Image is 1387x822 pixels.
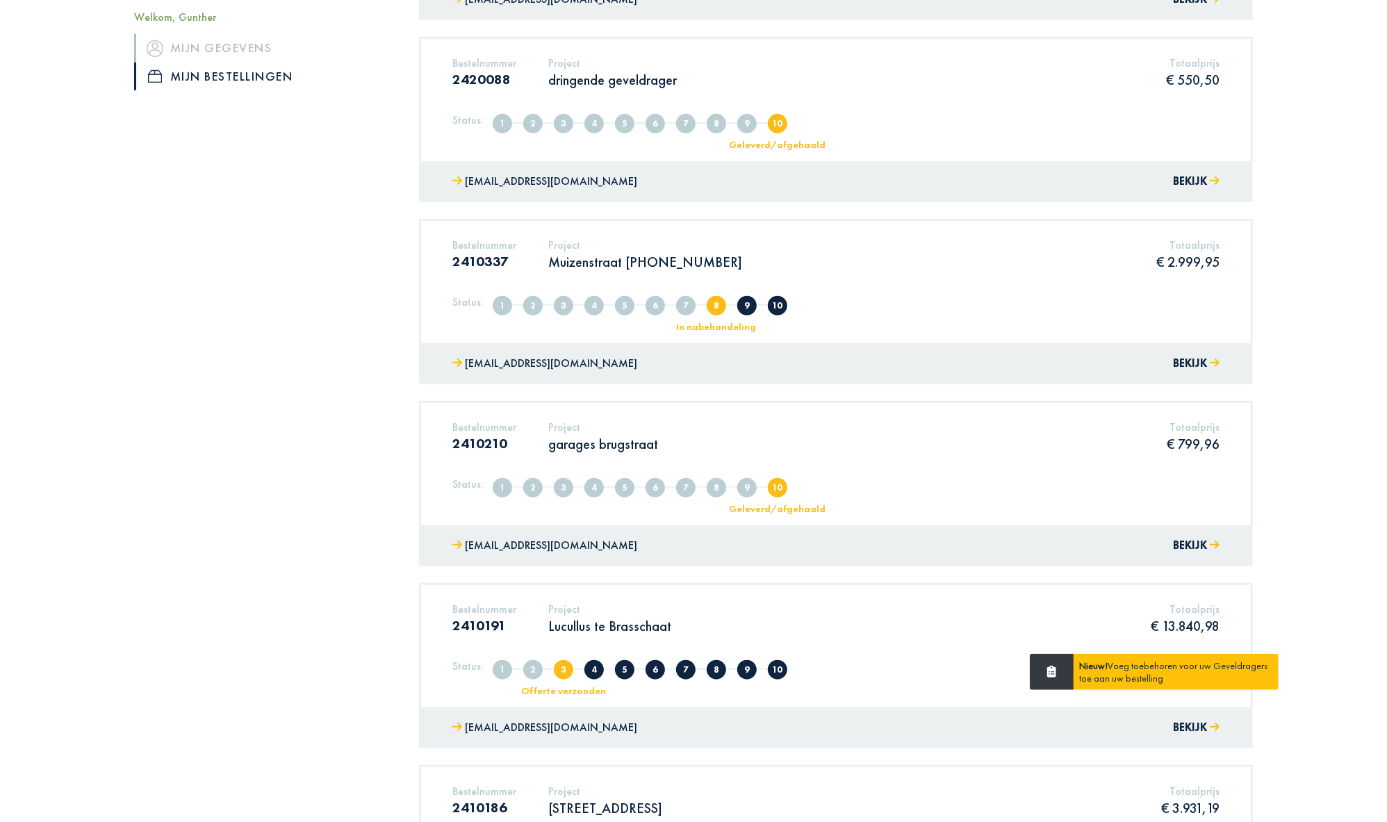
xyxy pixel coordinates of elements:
span: Offerte afgekeurd [615,296,634,315]
span: Aangemaakt [493,660,512,680]
img: icon [148,70,162,83]
span: Offerte verzonden [554,296,573,315]
h5: Totaalprijs [1167,420,1220,434]
h3: 2410191 [452,617,516,634]
span: Volledig [523,296,543,315]
h5: Totaalprijs [1166,56,1220,69]
strong: Nieuw! [1079,659,1108,672]
span: Geleverd/afgehaald [768,478,787,498]
span: Offerte verzonden [554,660,573,680]
span: Offerte verzonden [554,114,573,133]
div: Voeg toebehoren voor uw Geveldragers toe aan uw bestelling [1074,654,1279,690]
h5: Status: [452,295,484,309]
span: Offerte goedgekeurd [646,114,665,133]
span: Offerte in overleg [584,660,604,680]
a: iconMijn gegevens [134,34,398,62]
span: In nabehandeling [707,296,726,315]
h5: Project [548,238,742,252]
p: dringende geveldrager [548,71,677,89]
p: € 3.931,19 [1161,799,1220,817]
h3: 2410210 [452,435,516,452]
h5: Totaalprijs [1156,238,1220,252]
h5: Bestelnummer [452,602,516,616]
h5: Project [548,784,662,798]
span: Offerte afgekeurd [615,114,634,133]
p: Lucullus te Brasschaat [548,617,671,635]
button: Bekijk [1173,354,1220,374]
h3: 2420088 [452,71,516,88]
p: € 550,50 [1166,71,1220,89]
h3: 2410337 [452,253,516,270]
a: [EMAIL_ADDRESS][DOMAIN_NAME] [452,536,637,556]
h5: Bestelnummer [452,784,516,798]
span: Offerte goedgekeurd [646,296,665,315]
span: Offerte afgekeurd [615,660,634,680]
span: Offerte verzonden [554,478,573,498]
h5: Status: [452,477,484,491]
span: Aangemaakt [493,478,512,498]
span: Aangemaakt [493,114,512,133]
span: Klaar voor levering/afhaling [737,660,757,680]
span: Volledig [523,478,543,498]
span: Klaar voor levering/afhaling [737,478,757,498]
span: In productie [676,114,696,133]
button: Bekijk [1173,172,1220,192]
div: Geleverd/afgehaald [721,504,835,513]
h5: Status: [452,113,484,126]
a: [EMAIL_ADDRESS][DOMAIN_NAME] [452,354,637,374]
span: In nabehandeling [707,660,726,680]
p: € 799,96 [1167,435,1220,453]
a: [EMAIL_ADDRESS][DOMAIN_NAME] [452,172,637,192]
h5: Totaalprijs [1151,602,1220,616]
div: Geleverd/afgehaald [721,140,835,149]
h5: Bestelnummer [452,238,516,252]
button: Bekijk [1173,536,1220,556]
span: Offerte goedgekeurd [646,478,665,498]
h5: Project [548,56,677,69]
img: icon [147,40,163,56]
span: Geleverd/afgehaald [768,296,787,315]
div: In nabehandeling [659,322,774,331]
p: Muizenstraat [PHONE_NUMBER] [548,253,742,271]
span: Offerte goedgekeurd [646,660,665,680]
h5: Project [548,420,658,434]
div: Offerte verzonden [507,686,621,696]
span: Volledig [523,114,543,133]
span: Offerte afgekeurd [615,478,634,498]
span: Offerte in overleg [584,478,604,498]
h5: Project [548,602,671,616]
h5: Totaalprijs [1161,784,1220,798]
span: Klaar voor levering/afhaling [737,296,757,315]
span: In productie [676,660,696,680]
h3: 2410186 [452,799,516,816]
p: garages brugstraat [548,435,658,453]
span: In productie [676,296,696,315]
p: [STREET_ADDRESS] [548,799,662,817]
p: € 2.999,95 [1156,253,1220,271]
a: [EMAIL_ADDRESS][DOMAIN_NAME] [452,718,637,738]
h5: Bestelnummer [452,420,516,434]
span: In nabehandeling [707,114,726,133]
h5: Status: [452,659,484,673]
h5: Welkom, Gunther [134,10,398,24]
a: iconMijn bestellingen [134,63,398,90]
span: Volledig [523,660,543,680]
span: In nabehandeling [707,478,726,498]
span: Geleverd/afgehaald [768,114,787,133]
h5: Bestelnummer [452,56,516,69]
span: Offerte in overleg [584,296,604,315]
p: € 13.840,98 [1151,617,1220,635]
button: Bekijk [1173,718,1220,738]
span: Klaar voor levering/afhaling [737,114,757,133]
span: Geleverd/afgehaald [768,660,787,680]
span: Aangemaakt [493,296,512,315]
span: In productie [676,478,696,498]
span: Offerte in overleg [584,114,604,133]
